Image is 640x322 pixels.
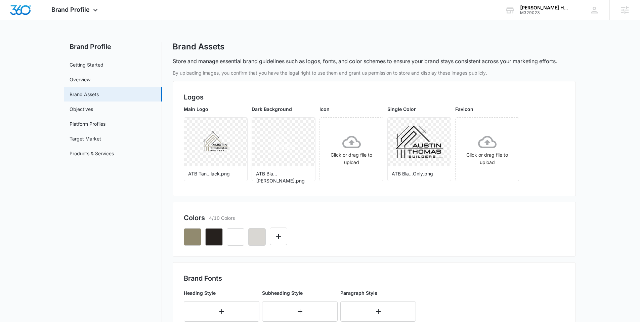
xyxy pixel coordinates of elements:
a: Brand Assets [70,91,99,98]
p: Favicon [455,106,519,113]
p: Single Color [387,106,451,113]
a: Platform Profiles [70,120,105,127]
h2: Brand Profile [64,42,162,52]
span: Click or drag file to upload [320,118,383,181]
p: ATB Bla...Only.png [392,170,447,177]
img: User uploaded logo [192,122,240,161]
p: Store and manage essential brand guidelines such as logos, fonts, and color schemes to ensure you... [173,57,557,65]
div: account name [520,5,569,10]
p: Dark Background [252,106,315,113]
h2: Colors [184,213,205,223]
p: 4/10 Colors [209,214,235,222]
p: Heading Style [184,289,259,296]
a: Objectives [70,106,93,113]
p: By uploading images, you confirm that you have the legal right to use them and grant us permissio... [173,69,576,76]
a: Products & Services [70,150,114,157]
div: Click or drag file to upload [320,133,383,166]
p: ATB Bla...[PERSON_NAME].png [256,170,311,184]
h1: Brand Assets [173,42,224,52]
img: User uploaded logo [396,126,443,158]
p: Subheading Style [262,289,338,296]
p: Paragraph Style [340,289,416,296]
h2: Logos [184,92,565,102]
div: account id [520,10,569,15]
button: Edit Color [270,228,287,245]
p: Icon [319,106,383,113]
h2: Brand Fonts [184,273,565,283]
div: Click or drag file to upload [456,133,519,166]
img: User uploaded logo [260,122,307,161]
a: Getting Started [70,61,103,68]
span: Click or drag file to upload [456,118,519,181]
p: Main Logo [184,106,248,113]
a: Target Market [70,135,101,142]
p: ATB Tan...lack.png [188,170,243,177]
span: Brand Profile [51,6,90,13]
a: Overview [70,76,90,83]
